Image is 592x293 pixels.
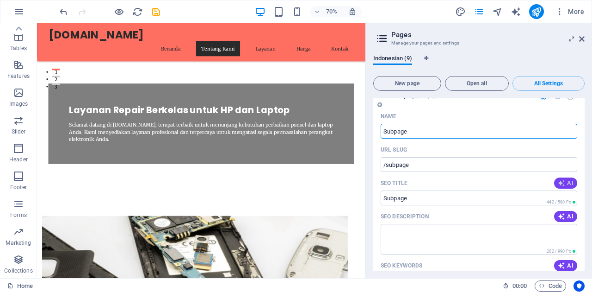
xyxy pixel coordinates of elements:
textarea: The text in search results and social media The text in search results and social media The text ... [381,224,577,254]
button: All Settings [512,76,585,91]
span: All Settings [517,81,580,86]
p: Footer [10,184,27,191]
span: AI [558,179,573,187]
p: Images [9,100,28,108]
p: Header [9,156,28,163]
p: SEO Title [381,179,407,187]
label: The text in search results and social media [381,213,429,220]
span: Code [539,280,562,292]
h6: Session time [503,280,527,292]
button: AI [554,260,577,271]
p: Features [7,72,30,80]
span: AI [558,262,573,269]
span: Calculated pixel length in search results [545,248,577,255]
i: Design (Ctrl+Alt+Y) [455,6,466,17]
button: text_generator [511,6,522,17]
button: reload [132,6,143,17]
button: Usercentrics [573,280,585,292]
h6: 70% [324,6,339,17]
p: SEO Keywords [381,262,422,269]
button: design [455,6,466,17]
button: New page [373,76,441,91]
i: AI Writer [511,6,521,17]
button: 70% [310,6,343,17]
button: 1 [21,65,33,67]
button: pages [474,6,485,17]
i: On resize automatically adjust zoom level to fit chosen device. [348,7,357,16]
input: The page title in search results and browser tabs The page title in search results and browser ta... [381,191,577,205]
i: Pages (Ctrl+Alt+S) [474,6,484,17]
span: New page [377,81,437,86]
button: Open all [445,76,509,91]
i: Publish [531,6,542,17]
button: 3 [21,86,33,88]
button: undo [58,6,69,17]
i: Save (Ctrl+S) [151,6,161,17]
button: navigator [492,6,503,17]
span: 202 / 990 Px [547,249,571,254]
span: 00 00 [512,280,527,292]
p: Tables [10,45,27,52]
i: Undo: Change pages (Ctrl+Z) [58,6,69,17]
div: Language Tabs [373,55,585,72]
span: Open all [449,81,505,86]
button: AI [554,211,577,222]
button: More [551,4,588,19]
p: Slider [12,128,26,135]
span: More [555,7,584,16]
p: SEO Description [381,213,429,220]
label: The page title in search results and browser tabs [381,179,407,187]
button: save [150,6,161,17]
p: Name [381,113,396,120]
h3: Manage your pages and settings [391,39,566,47]
button: Click here to leave preview mode and continue editing [113,6,124,17]
a: Click to cancel selection. Double-click to open Pages [7,280,33,292]
span: : [519,282,520,289]
button: publish [529,4,544,19]
span: AI [558,213,573,220]
p: URL SLUG [381,146,407,153]
h2: Pages [391,31,585,39]
p: Collections [4,267,32,274]
p: Marketing [6,239,31,247]
span: 442 / 580 Px [547,200,571,204]
p: Forms [10,211,27,219]
button: AI [554,178,577,189]
button: 2 [21,75,33,77]
input: Last part of the URL for this page Last part of the URL for this page Last part of the URL for th... [381,157,577,172]
span: Indonesian (9) [373,53,412,66]
label: Last part of the URL for this page [381,146,407,153]
button: Code [535,280,566,292]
